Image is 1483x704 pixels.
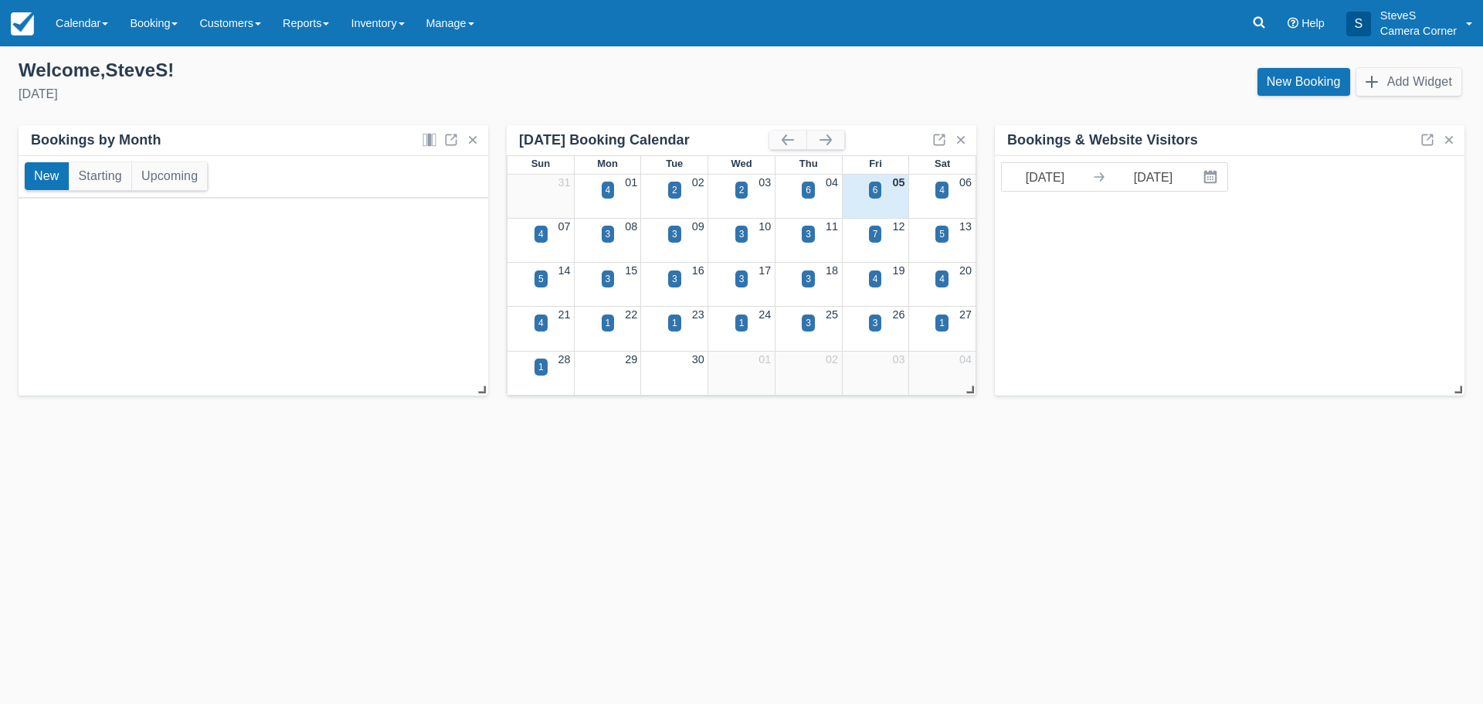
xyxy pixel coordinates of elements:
[1110,163,1196,191] input: End Date
[959,353,972,366] a: 04
[692,176,704,189] a: 02
[758,176,771,189] a: 03
[606,272,611,286] div: 3
[892,220,904,233] a: 12
[939,272,945,286] div: 4
[1346,12,1371,36] div: S
[873,183,878,197] div: 6
[1380,8,1457,23] p: SteveS
[873,316,878,330] div: 3
[869,158,882,169] span: Fri
[959,176,972,189] a: 06
[892,353,904,366] a: 03
[1356,68,1461,96] button: Add Widget
[558,176,571,189] a: 31
[959,264,972,277] a: 20
[739,227,745,241] div: 3
[758,308,771,321] a: 24
[558,308,571,321] a: 21
[826,176,838,189] a: 04
[826,308,838,321] a: 25
[1301,17,1325,29] span: Help
[939,316,945,330] div: 1
[672,183,677,197] div: 2
[739,272,745,286] div: 3
[935,158,950,169] span: Sat
[692,220,704,233] a: 09
[806,272,811,286] div: 3
[538,227,544,241] div: 4
[806,316,811,330] div: 3
[892,308,904,321] a: 26
[606,227,611,241] div: 3
[826,353,838,366] a: 02
[19,85,729,104] div: [DATE]
[799,158,818,169] span: Thu
[873,272,878,286] div: 4
[739,183,745,197] div: 2
[558,220,571,233] a: 07
[1380,23,1457,39] p: Camera Corner
[826,264,838,277] a: 18
[625,353,637,366] a: 29
[939,227,945,241] div: 5
[132,162,207,190] button: Upcoming
[939,183,945,197] div: 4
[672,227,677,241] div: 3
[1288,18,1298,29] i: Help
[731,158,752,169] span: Wed
[758,220,771,233] a: 10
[739,316,745,330] div: 1
[692,353,704,366] a: 30
[31,131,161,149] div: Bookings by Month
[826,220,838,233] a: 11
[666,158,683,169] span: Tue
[519,131,769,149] div: [DATE] Booking Calendar
[25,162,69,190] button: New
[806,183,811,197] div: 6
[1196,163,1227,191] button: Interact with the calendar and add the check-in date for your trip.
[19,59,729,82] div: Welcome , SteveS !
[806,227,811,241] div: 3
[873,227,878,241] div: 7
[558,353,571,366] a: 28
[758,353,771,366] a: 01
[758,264,771,277] a: 17
[959,220,972,233] a: 13
[538,272,544,286] div: 5
[625,220,637,233] a: 08
[672,316,677,330] div: 1
[538,360,544,374] div: 1
[1257,68,1350,96] a: New Booking
[597,158,618,169] span: Mon
[538,316,544,330] div: 4
[892,176,904,189] a: 05
[558,264,571,277] a: 14
[692,264,704,277] a: 16
[606,316,611,330] div: 1
[11,12,34,36] img: checkfront-main-nav-mini-logo.png
[892,264,904,277] a: 19
[70,162,131,190] button: Starting
[625,264,637,277] a: 15
[959,308,972,321] a: 27
[1002,163,1088,191] input: Start Date
[606,183,611,197] div: 4
[625,308,637,321] a: 22
[672,272,677,286] div: 3
[531,158,550,169] span: Sun
[1007,131,1198,149] div: Bookings & Website Visitors
[692,308,704,321] a: 23
[625,176,637,189] a: 01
